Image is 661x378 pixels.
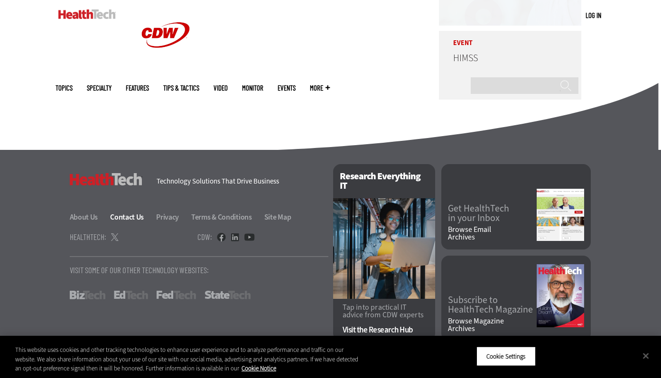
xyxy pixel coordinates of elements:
a: Browse MagazineArchives [448,317,537,332]
a: FedTech [157,291,196,299]
span: Topics [56,84,73,92]
a: Contact Us [110,212,155,222]
span: More [310,84,330,92]
a: Events [278,84,296,92]
a: Log in [586,11,601,19]
img: Home [58,9,116,19]
a: Visit the Research Hub [343,326,426,334]
a: About Us [70,212,109,222]
a: Site Map [264,212,291,222]
a: Browse EmailArchives [448,226,537,241]
h4: Technology Solutions That Drive Business [157,178,321,185]
div: User menu [586,10,601,20]
h4: CDW: [197,233,212,241]
a: Subscribe toHealthTech Magazine [448,295,537,314]
a: Features [126,84,149,92]
p: Visit Some Of Our Other Technology Websites: [70,266,328,274]
p: Tap into practical IT advice from CDW experts [343,304,426,319]
a: StateTech [205,291,251,299]
h2: Research Everything IT [333,164,435,198]
h3: HealthTech [70,173,142,185]
a: Video [214,84,228,92]
a: Privacy [156,212,190,222]
a: More information about your privacy [242,364,276,372]
button: Close [635,345,656,366]
a: MonITor [242,84,263,92]
span: Specialty [87,84,112,92]
h4: HealthTech: [70,233,106,241]
div: This website uses cookies and other tracking technologies to enhance user experience and to analy... [15,345,363,373]
a: CDW [130,63,201,73]
img: Fall 2025 Cover [537,264,584,327]
a: BizTech [70,291,105,299]
button: Cookie Settings [476,346,536,366]
a: Terms & Conditions [191,212,263,222]
a: EdTech [114,291,148,299]
img: newsletter screenshot [537,189,584,241]
a: Get HealthTechin your Inbox [448,204,537,223]
a: Tips & Tactics [163,84,199,92]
